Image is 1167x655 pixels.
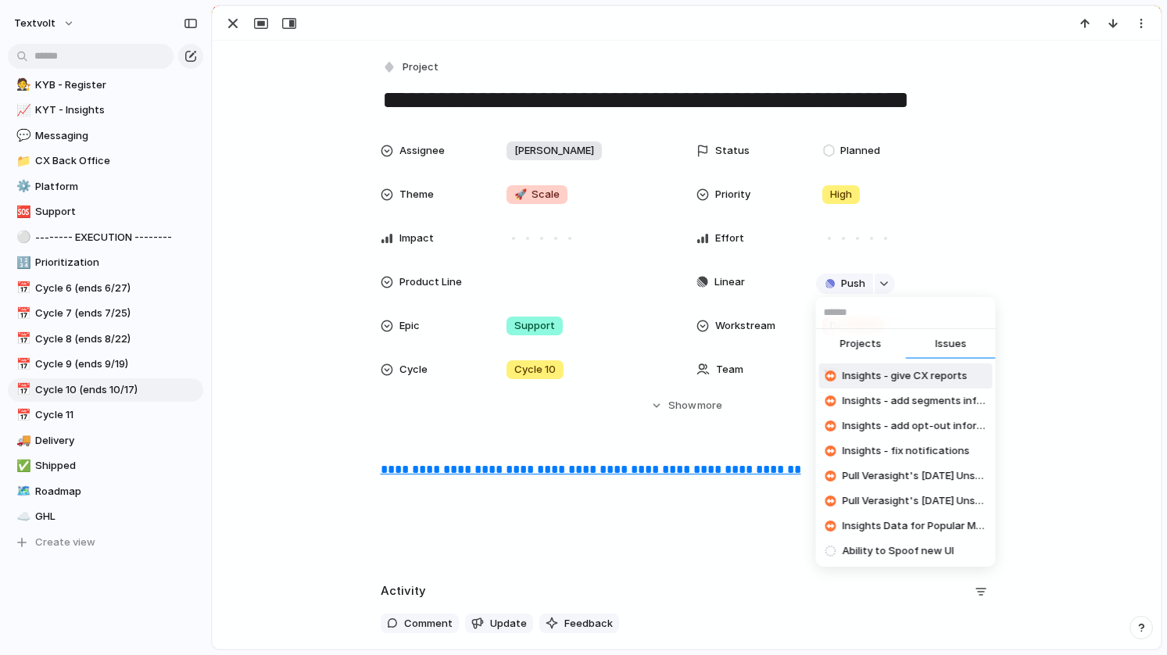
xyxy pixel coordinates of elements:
[843,518,986,534] span: Insights Data for Popular Marketing
[843,443,970,459] span: Insights - fix notifications
[935,336,966,352] span: Issues
[816,329,906,360] button: Projects
[840,336,882,352] span: Projects
[906,329,996,360] button: Issues
[843,368,968,384] span: Insights - give CX reports
[843,493,986,509] span: Pull Verasight's [DATE] Unsub List
[843,468,986,484] span: Pull Verasight's [DATE] Unsub List
[843,543,954,559] span: Ability to Spoof new UI
[843,393,986,409] span: Insights - add segments information
[843,418,986,434] span: Insights - add opt-out information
